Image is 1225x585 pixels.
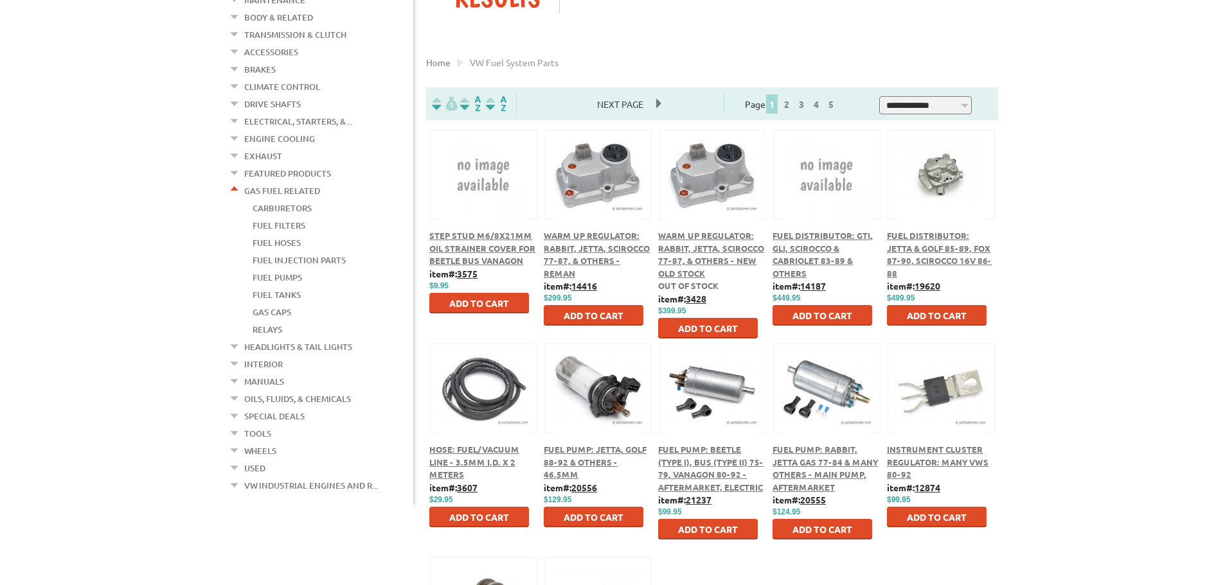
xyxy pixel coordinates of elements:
a: Tools [244,425,271,442]
b: item#: [887,482,940,493]
button: Add to Cart [429,507,529,527]
b: item#: [658,293,706,304]
b: item#: [429,268,478,279]
a: Warm Up Regulator: Rabbit, Jetta, Scirocco 77-87, & Others - New Old Stock [658,230,764,279]
span: Fuel Pump: Jetta, Golf 88-92 & Others - 46.5mm [544,444,647,480]
b: item#: [887,280,940,292]
span: $29.95 [429,495,453,504]
img: Sort by Sales Rank [483,96,509,111]
a: Instrument Cluster Regulator: Many VWs 80-92 [887,444,988,480]
span: Add to Cart [449,511,509,523]
img: filterpricelow.svg [432,96,458,111]
a: Relays [253,321,282,338]
a: Home [426,57,451,68]
a: Exhaust [244,148,282,164]
span: $99.95 [658,507,682,516]
span: Add to Cart [449,297,509,309]
a: 4 [810,98,822,110]
span: 1 [766,94,778,114]
a: Fuel Hoses [253,234,301,251]
b: item#: [544,482,597,493]
a: Carburetors [253,200,312,216]
span: Out of stock [658,280,719,291]
a: Interior [244,356,283,372]
span: VW fuel system parts [470,57,559,68]
span: Add to Cart [564,310,623,321]
a: Warm Up Regulator: Rabbit, Jetta, Scirocco 77-87, & Others - Reman [544,230,650,279]
button: Add to Cart [887,305,987,326]
b: item#: [773,280,826,292]
span: $9.95 [429,281,449,290]
span: $129.95 [544,495,571,504]
a: Fuel Injection Parts [253,252,346,268]
a: Fuel Pumps [253,269,302,286]
u: 20555 [800,494,826,505]
b: item#: [544,280,597,292]
a: Body & Related [244,9,313,26]
button: Add to Cart [544,305,643,326]
a: Gas Fuel Related [244,182,320,199]
a: Gas Caps [253,304,291,320]
a: Manuals [244,373,284,390]
a: Fuel Tanks [253,286,301,303]
button: Add to Cart [429,293,529,313]
span: $99.95 [887,495,911,504]
b: item#: [429,482,478,493]
a: Fuel Filters [253,217,305,234]
span: Add to Cart [564,511,623,523]
span: Add to Cart [907,511,967,523]
span: Next Page [584,94,656,114]
a: Step Stud M6/8x21mm Oil Strainer Cover for Beetle Bus Vanagon [429,230,535,266]
a: Fuel Distributor: GTI, GLI, Scirocco & Cabriolet 83-89 & Others [773,230,873,279]
u: 21237 [686,494,711,505]
button: Add to Cart [773,519,872,539]
a: 5 [825,98,837,110]
a: Brakes [244,61,276,78]
img: Sort by Headline [458,96,483,111]
a: Oils, Fluids, & Chemicals [244,390,351,407]
u: 3607 [457,482,478,493]
u: 3575 [457,268,478,279]
u: 3428 [686,293,706,304]
span: Add to Cart [792,310,852,321]
span: Add to Cart [678,523,738,535]
a: Transmission & Clutch [244,26,346,43]
a: Next Page [584,98,656,110]
span: $124.95 [773,507,800,516]
a: Engine Cooling [244,130,315,147]
a: Drive Shafts [244,96,301,112]
a: 3 [796,98,807,110]
span: Add to Cart [678,322,738,334]
div: Page [724,93,859,114]
button: Add to Cart [658,318,758,338]
a: Special Deals [244,408,305,424]
u: 19620 [915,280,940,292]
b: item#: [658,494,711,505]
button: Add to Cart [773,305,872,326]
a: 2 [781,98,792,110]
span: $499.95 [887,293,915,302]
span: $299.95 [544,293,571,302]
u: 12874 [915,482,940,493]
a: Fuel Pump: Beetle (Type I), Bus (Type II) 75-79, Vanagon 80-92 - Aftermarket, Electric [658,444,764,493]
span: Fuel Distributor: Jetta & Golf 85-89, Fox 87-90, Scirocco 16V 86-88 [887,230,992,279]
a: Electrical, Starters, &... [244,113,352,130]
a: Featured Products [244,165,331,182]
b: item#: [773,494,826,505]
span: Add to Cart [907,310,967,321]
a: Climate Control [244,78,320,95]
span: $449.95 [773,293,800,302]
a: Wheels [244,442,276,459]
a: VW Industrial Engines and R... [244,477,378,494]
button: Add to Cart [887,507,987,527]
span: Add to Cart [792,523,852,535]
span: Hose: Fuel/Vacuum Line - 3.5mm I.D. x 2 meters [429,444,519,480]
button: Add to Cart [658,519,758,539]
